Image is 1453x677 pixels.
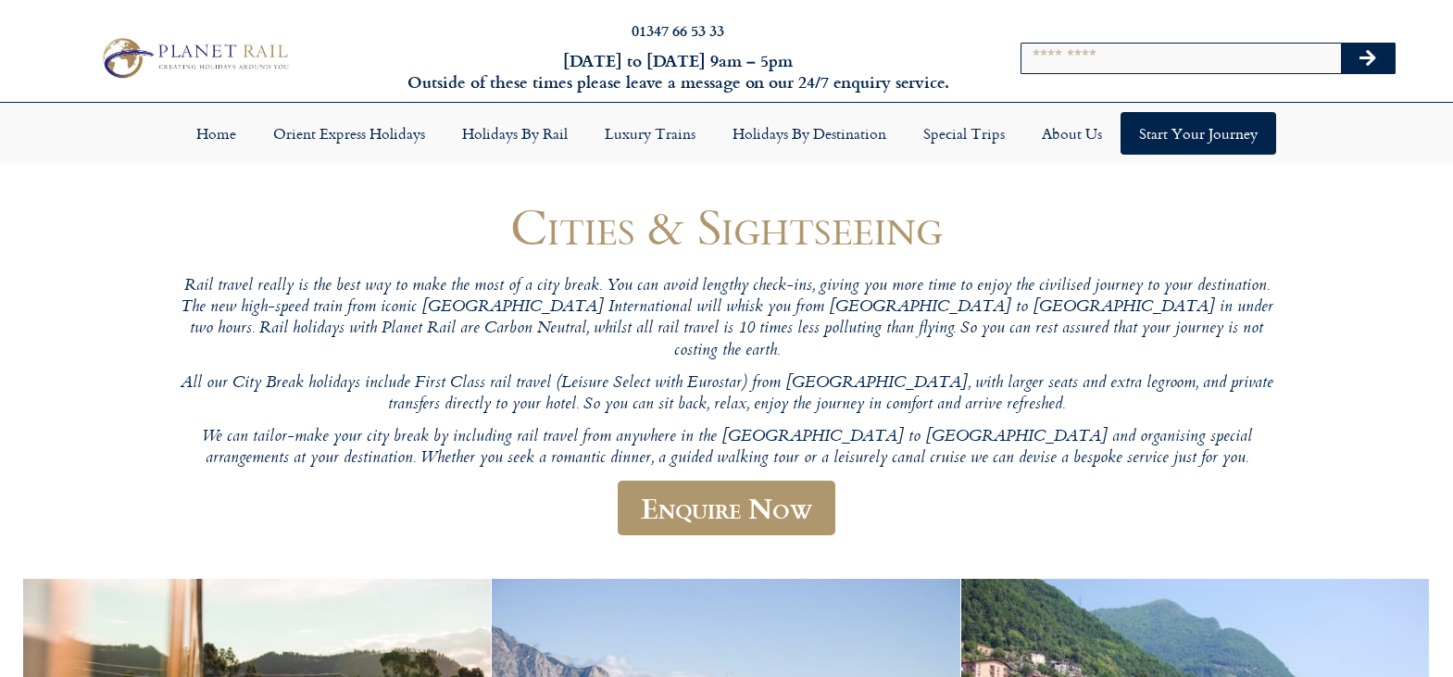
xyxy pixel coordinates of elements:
a: Enquire Now [618,481,835,535]
a: Start your Journey [1121,112,1276,155]
a: Holidays by Destination [714,112,905,155]
nav: Menu [9,112,1444,155]
a: About Us [1023,112,1121,155]
a: Orient Express Holidays [255,112,444,155]
h1: Cities & Sightseeing [171,199,1283,254]
p: We can tailor-make your city break by including rail travel from anywhere in the [GEOGRAPHIC_DATA... [171,427,1283,470]
a: Special Trips [905,112,1023,155]
a: Home [178,112,255,155]
a: Holidays by Rail [444,112,586,155]
a: 01347 66 53 33 [632,19,724,41]
a: Luxury Trains [586,112,714,155]
p: Rail travel really is the best way to make the most of a city break. You can avoid lengthy check-... [171,276,1283,362]
p: All our City Break holidays include First Class rail travel (Leisure Select with Eurostar) from [... [171,373,1283,417]
img: Planet Rail Train Holidays Logo [94,33,294,82]
h6: [DATE] to [DATE] 9am – 5pm Outside of these times please leave a message on our 24/7 enquiry serv... [392,50,964,94]
button: Search [1341,44,1395,73]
